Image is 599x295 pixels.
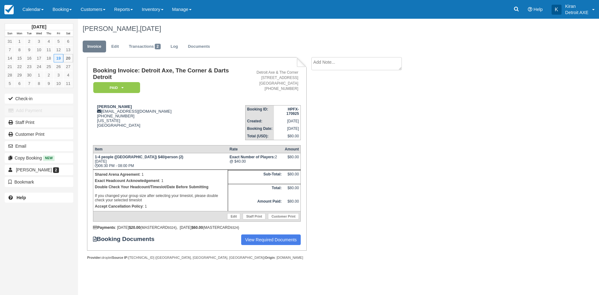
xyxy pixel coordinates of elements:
th: Wed [34,30,44,37]
a: 8 [15,46,24,54]
a: Log [166,41,183,53]
strong: Origin [265,256,275,259]
th: Fri [54,30,63,37]
div: K [552,5,562,15]
button: Email [5,141,73,151]
a: 8 [34,79,44,88]
td: $80.00 [274,132,300,140]
small: 9324 [168,226,175,229]
th: Amount Paid: [228,198,283,211]
a: 16 [24,54,34,62]
button: Check-in [5,94,73,104]
a: 26 [54,62,63,71]
strong: [DATE] [32,24,46,29]
td: $80.00 [283,184,301,197]
a: 2 [24,37,34,46]
th: Tue [24,30,34,37]
th: Rate [228,145,283,153]
strong: Exact Number of Players [230,155,275,159]
button: Add Payment [5,106,73,116]
a: 20 [63,54,73,62]
a: 1 [34,71,44,79]
span: 2 [53,167,59,173]
strong: $60.00 [192,225,203,230]
th: Booking Date: [246,125,274,132]
a: 4 [63,71,73,79]
a: 10 [54,79,63,88]
a: 24 [34,62,44,71]
a: 17 [34,54,44,62]
strong: Booking Documents [93,236,160,243]
a: 3 [34,37,44,46]
a: 14 [5,54,15,62]
strong: [PERSON_NAME] [97,104,132,109]
a: Staff Print [5,117,73,127]
a: 9 [44,79,54,88]
p: : 1 [95,203,226,209]
img: checkfront-main-nav-mini-logo.png [4,5,14,14]
a: 13 [63,46,73,54]
a: 23 [24,62,34,71]
a: 28 [5,71,15,79]
a: Edit [227,213,240,219]
td: 2 @ $40.00 [228,153,283,170]
button: Copy Booking New [5,153,73,163]
td: $80.00 [283,198,301,211]
a: 2 [44,71,54,79]
p: Detroit AXE [565,9,588,16]
th: Item [93,145,228,153]
th: Thu [44,30,54,37]
strong: Shared Arena Agreement [95,172,139,177]
span: New [43,155,55,161]
th: Total: [228,184,283,197]
a: 5 [5,79,15,88]
a: 31 [5,37,15,46]
a: 7 [5,46,15,54]
div: : [DATE] (MASTERCARD ), [DATE] (MASTERCARD ) [93,225,301,230]
address: Detroit Axe & The Corner [STREET_ADDRESS] [GEOGRAPHIC_DATA] [PHONE_NUMBER] [248,70,298,91]
a: 19 [54,54,63,62]
b: Double Check Your Headcount/Timeslot/Date Before Submitting [95,185,208,189]
a: Documents [183,41,215,53]
td: [DATE] [274,125,300,132]
th: Booking ID: [246,105,274,117]
a: 29 [15,71,24,79]
a: 7 [24,79,34,88]
a: 5 [54,37,63,46]
p: : 1 [95,178,226,184]
th: Sun [5,30,15,37]
strong: Provider: [87,256,102,259]
a: 3 [54,71,63,79]
a: 27 [63,62,73,71]
th: Mon [15,30,24,37]
button: Bookmark [5,177,73,187]
strong: Exact Headcount Acknowledgement [95,179,159,183]
i: Help [528,7,532,12]
span: [DATE] [140,25,161,32]
th: Sat [63,30,73,37]
a: 25 [44,62,54,71]
a: View Required Documents [241,234,301,245]
a: 10 [34,46,44,54]
em: Paid [93,82,140,93]
a: Paid [93,82,138,93]
th: Sub-Total: [228,170,283,184]
a: 1 [15,37,24,46]
a: 15 [15,54,24,62]
strong: HPFX-170925 [286,107,299,116]
a: Help [5,193,73,203]
a: 30 [24,71,34,79]
strong: Payments [93,225,115,230]
a: Customer Print [268,213,299,219]
a: 6 [15,79,24,88]
a: [PERSON_NAME] 2 [5,165,73,175]
a: 11 [44,46,54,54]
h1: Booking Invoice: Detroit Axe, The Corner & Darts Detroit [93,67,245,80]
span: Help [533,7,543,12]
span: 2 [155,44,161,49]
a: Transactions2 [124,41,165,53]
a: 18 [44,54,54,62]
td: [DATE] 06:30 PM - 08:00 PM [93,153,228,170]
h1: [PERSON_NAME], [83,25,523,32]
a: Edit [107,41,124,53]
